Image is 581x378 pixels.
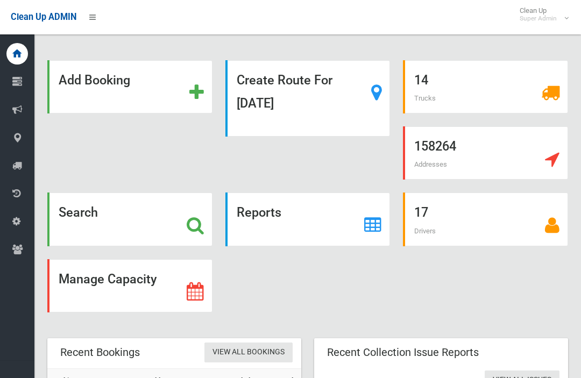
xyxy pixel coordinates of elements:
[414,205,428,220] strong: 17
[59,73,130,88] strong: Add Booking
[225,192,391,246] a: Reports
[237,205,281,220] strong: Reports
[403,60,568,113] a: 14 Trucks
[47,259,212,312] a: Manage Capacity
[314,342,492,363] header: Recent Collection Issue Reports
[47,192,212,246] a: Search
[59,272,157,287] strong: Manage Capacity
[59,205,98,220] strong: Search
[47,342,153,363] header: Recent Bookings
[414,139,456,154] strong: 158264
[11,12,76,22] span: Clean Up ADMIN
[204,343,293,362] a: View All Bookings
[403,126,568,180] a: 158264 Addresses
[514,6,568,23] span: Clean Up
[520,15,557,23] small: Super Admin
[225,60,391,137] a: Create Route For [DATE]
[414,160,447,168] span: Addresses
[403,192,568,246] a: 17 Drivers
[47,60,212,113] a: Add Booking
[414,227,436,235] span: Drivers
[414,73,428,88] strong: 14
[414,94,436,102] span: Trucks
[237,73,332,111] strong: Create Route For [DATE]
